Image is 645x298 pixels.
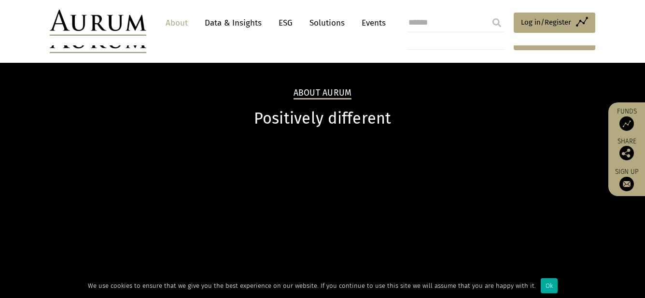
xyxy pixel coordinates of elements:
a: About [161,14,193,32]
h1: Positively different [50,109,595,128]
img: Aurum [50,10,146,36]
a: Log in/Register [514,13,595,33]
div: Ok [541,278,558,293]
span: Log in/Register [521,16,571,28]
div: Share [613,138,640,160]
a: Data & Insights [200,14,266,32]
a: Sign up [613,168,640,191]
a: Solutions [305,14,350,32]
img: Sign up to our newsletter [619,177,634,191]
a: Funds [613,107,640,131]
a: Events [357,14,386,32]
img: Access Funds [619,116,634,131]
input: Submit [487,13,506,32]
img: Share this post [619,146,634,160]
a: ESG [274,14,297,32]
h2: About Aurum [294,88,352,99]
